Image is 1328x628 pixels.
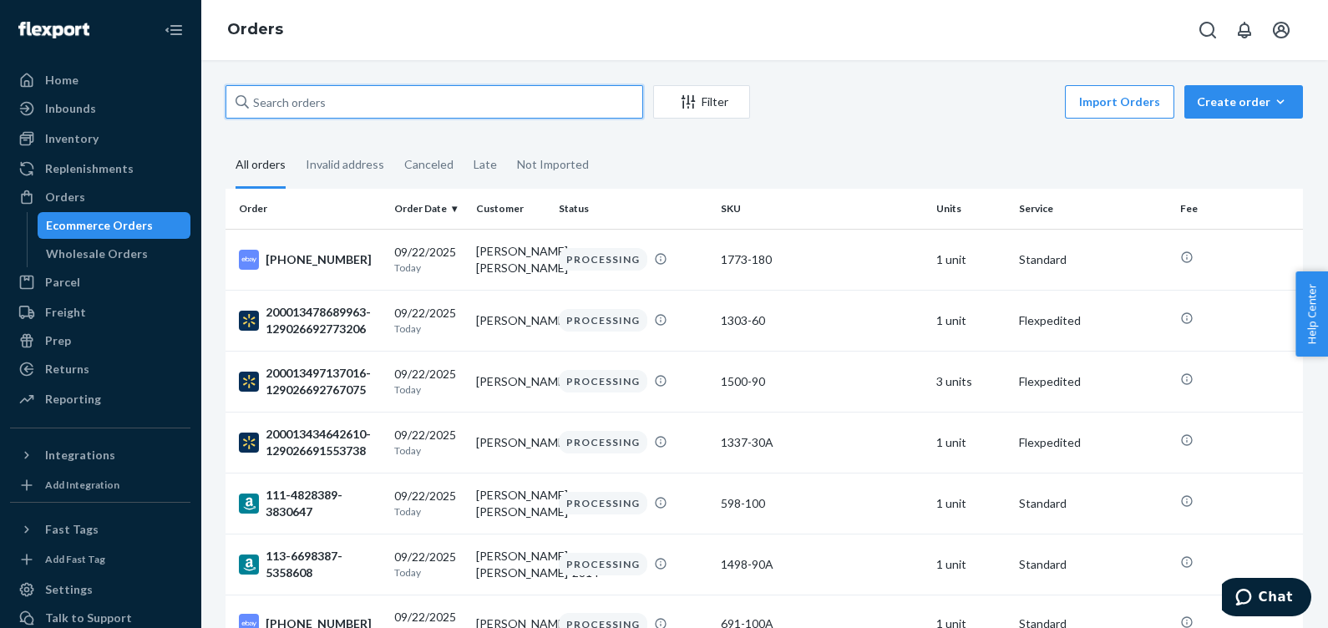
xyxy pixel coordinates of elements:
[45,521,99,538] div: Fast Tags
[394,504,464,519] p: Today
[10,516,190,543] button: Fast Tags
[559,431,647,453] div: PROCESSING
[10,95,190,122] a: Inbounds
[18,22,89,38] img: Flexport logo
[1019,312,1168,329] p: Flexpedited
[394,565,464,580] p: Today
[1228,13,1261,47] button: Open notifications
[10,125,190,152] a: Inventory
[559,309,647,332] div: PROCESSING
[721,373,923,390] div: 1500-90
[236,143,286,189] div: All orders
[1019,251,1168,268] p: Standard
[45,610,132,626] div: Talk to Support
[394,549,464,580] div: 09/22/2025
[45,332,71,349] div: Prep
[239,365,381,398] div: 200013497137016-129026692767075
[721,312,923,329] div: 1303-60
[214,6,297,54] ol: breadcrumbs
[469,290,552,351] td: [PERSON_NAME]
[226,189,388,229] th: Order
[45,130,99,147] div: Inventory
[45,304,86,321] div: Freight
[394,322,464,336] p: Today
[394,261,464,275] p: Today
[10,475,190,495] a: Add Integration
[930,229,1012,290] td: 1 unit
[10,155,190,182] a: Replenishments
[10,356,190,382] a: Returns
[10,549,190,570] a: Add Fast Tag
[721,556,923,573] div: 1498-90A
[45,274,80,291] div: Parcel
[239,304,381,337] div: 200013478689963-129026692773206
[45,72,79,89] div: Home
[1065,85,1174,119] button: Import Orders
[930,534,1012,595] td: 1 unit
[239,487,381,520] div: 111-4828389-3830647
[10,576,190,603] a: Settings
[469,473,552,534] td: [PERSON_NAME] [PERSON_NAME]
[1197,94,1290,110] div: Create order
[1019,434,1168,451] p: Flexpedited
[1019,556,1168,573] p: Standard
[157,13,190,47] button: Close Navigation
[10,386,190,413] a: Reporting
[46,217,153,234] div: Ecommerce Orders
[394,382,464,397] p: Today
[239,548,381,581] div: 113-6698387-5358608
[45,160,134,177] div: Replenishments
[10,67,190,94] a: Home
[469,412,552,473] td: [PERSON_NAME]
[226,85,643,119] input: Search orders
[227,20,283,38] a: Orders
[38,212,191,239] a: Ecommerce Orders
[1173,189,1303,229] th: Fee
[45,391,101,408] div: Reporting
[394,443,464,458] p: Today
[1295,271,1328,357] button: Help Center
[388,189,470,229] th: Order Date
[930,473,1012,534] td: 1 unit
[930,189,1012,229] th: Units
[10,442,190,468] button: Integrations
[1191,13,1224,47] button: Open Search Box
[1019,495,1168,512] p: Standard
[404,143,454,186] div: Canceled
[1184,85,1303,119] button: Create order
[10,269,190,296] a: Parcel
[10,184,190,210] a: Orders
[1012,189,1174,229] th: Service
[239,250,381,270] div: [PHONE_NUMBER]
[38,241,191,267] a: Wholesale Orders
[517,143,589,186] div: Not Imported
[394,488,464,519] div: 09/22/2025
[930,412,1012,473] td: 1 unit
[1265,13,1298,47] button: Open account menu
[653,85,750,119] button: Filter
[239,426,381,459] div: 200013434642610-129026691553738
[930,351,1012,412] td: 3 units
[559,370,647,392] div: PROCESSING
[1019,373,1168,390] p: Flexpedited
[306,143,384,186] div: Invalid address
[559,492,647,514] div: PROCESSING
[10,299,190,326] a: Freight
[721,495,923,512] div: 598-100
[930,290,1012,351] td: 1 unit
[394,244,464,275] div: 09/22/2025
[10,327,190,354] a: Prep
[45,447,115,463] div: Integrations
[394,366,464,397] div: 09/22/2025
[45,478,119,492] div: Add Integration
[474,143,497,186] div: Late
[469,534,552,595] td: [PERSON_NAME] [PERSON_NAME]-2814
[721,434,923,451] div: 1337-30A
[45,361,89,377] div: Returns
[45,189,85,205] div: Orders
[394,427,464,458] div: 09/22/2025
[1222,578,1311,620] iframe: Opens a widget where you can chat to one of our agents
[45,581,93,598] div: Settings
